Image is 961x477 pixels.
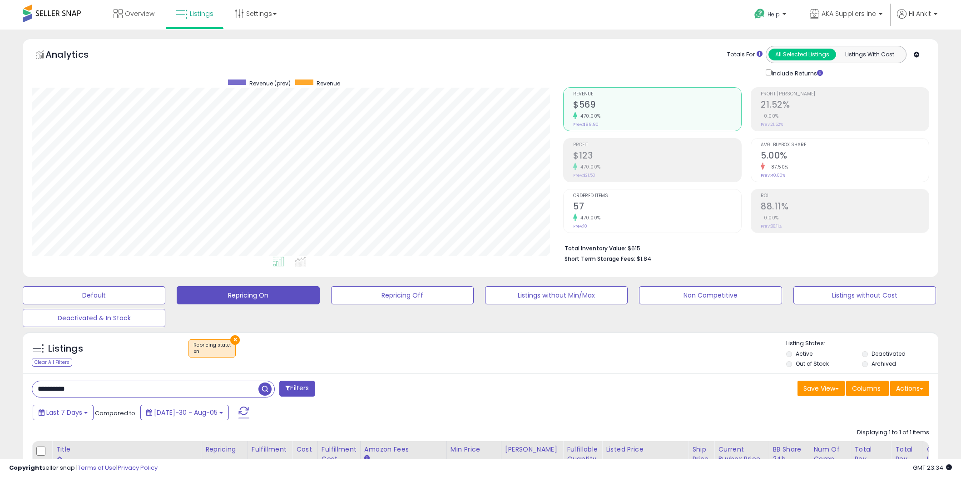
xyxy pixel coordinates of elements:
span: AKA Suppliers Inc [822,9,876,18]
button: Actions [890,381,929,396]
div: Cost [296,445,314,454]
b: Total Inventory Value: [565,244,626,252]
div: Include Returns [759,68,834,78]
button: Deactivated & In Stock [23,309,165,327]
button: Listings without Cost [793,286,936,304]
button: Non Competitive [639,286,782,304]
div: Fulfillment Cost [322,445,357,464]
span: Overview [125,9,154,18]
span: Listings [190,9,213,18]
button: × [230,335,240,345]
h2: $123 [573,150,741,163]
span: Avg. Buybox Share [761,143,929,148]
div: Num of Comp. [813,445,847,464]
h2: $569 [573,99,741,112]
span: [DATE]-30 - Aug-05 [154,408,218,417]
span: Revenue (prev) [249,79,291,87]
div: Total Rev. [854,445,887,464]
div: on [193,348,231,355]
div: Ordered Items [926,445,960,464]
h2: 21.52% [761,99,929,112]
h5: Analytics [45,48,106,63]
span: ROI [761,194,929,199]
small: Prev: 21.52% [761,122,783,127]
small: 470.00% [577,214,601,221]
small: Prev: 88.11% [761,224,782,229]
li: $615 [565,242,922,253]
div: Amazon Fees [364,445,443,454]
b: Short Term Storage Fees: [565,255,635,263]
div: Title [56,445,198,454]
button: Last 7 Days [33,405,94,420]
button: Default [23,286,165,304]
span: $1.84 [637,254,651,263]
small: Amazon Fees. [364,454,370,462]
button: Filters [279,381,315,397]
div: Listed Price [606,445,684,454]
button: Columns [846,381,889,396]
span: Profit [573,143,741,148]
label: Deactivated [872,350,906,358]
span: Columns [852,384,881,393]
h2: 88.11% [761,201,929,214]
span: Hi Ankit [909,9,931,18]
small: Prev: 40.00% [761,173,785,178]
div: Fulfillable Quantity [567,445,598,464]
button: Save View [798,381,845,396]
span: Revenue [573,92,741,97]
i: Get Help [754,8,765,20]
small: 470.00% [577,113,601,119]
button: All Selected Listings [768,49,836,60]
div: Current Buybox Price [718,445,765,464]
div: seller snap | | [9,464,158,472]
strong: Copyright [9,463,42,472]
h2: 57 [573,201,741,214]
div: Displaying 1 to 1 of 1 items [857,428,929,437]
div: BB Share 24h. [773,445,806,464]
span: Profit [PERSON_NAME] [761,92,929,97]
small: Prev: 10 [573,224,587,229]
h5: Listings [48,343,83,355]
small: -87.50% [765,164,788,170]
p: Listing States: [786,339,938,348]
button: Repricing On [177,286,319,304]
h2: 5.00% [761,150,929,163]
small: 0.00% [761,214,779,221]
small: Prev: $99.90 [573,122,599,127]
label: Archived [872,360,896,368]
span: Help [768,10,780,18]
div: Fulfillment [252,445,288,454]
a: Hi Ankit [897,9,937,30]
label: Out of Stock [796,360,829,368]
label: Active [796,350,812,358]
span: Last 7 Days [46,408,82,417]
small: 0.00% [761,113,779,119]
span: Repricing state : [193,342,231,355]
span: Revenue [317,79,340,87]
small: Prev: $21.50 [573,173,595,178]
div: Totals For [727,50,763,59]
button: Listings without Min/Max [485,286,628,304]
div: Ship Price [692,445,710,464]
div: Min Price [451,445,497,454]
button: [DATE]-30 - Aug-05 [140,405,229,420]
button: Repricing Off [331,286,474,304]
div: Repricing [205,445,244,454]
div: [PERSON_NAME] [505,445,559,454]
span: Compared to: [95,409,137,417]
a: Help [747,1,795,30]
div: Total Rev. Diff. [895,445,919,473]
button: Listings With Cost [836,49,903,60]
a: Terms of Use [78,463,116,472]
span: Ordered Items [573,194,741,199]
span: 2025-08-14 23:34 GMT [913,463,952,472]
a: Privacy Policy [118,463,158,472]
small: 470.00% [577,164,601,170]
div: Clear All Filters [32,358,72,367]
